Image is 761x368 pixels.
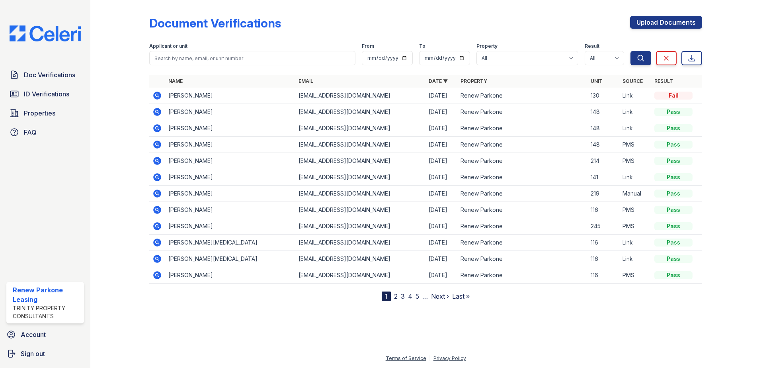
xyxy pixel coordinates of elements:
[619,104,651,120] td: Link
[165,88,295,104] td: [PERSON_NAME]
[165,235,295,251] td: [PERSON_NAME][MEDICAL_DATA]
[3,25,87,41] img: CE_Logo_Blue-a8612792a0a2168367f1c8372b55b34899dd931a85d93a1a3d3e32e68fde9ad4.png
[24,89,69,99] span: ID Verifications
[165,218,295,235] td: [PERSON_NAME]
[619,267,651,284] td: PMS
[431,292,449,300] a: Next ›
[587,218,619,235] td: 245
[24,108,55,118] span: Properties
[654,190,693,198] div: Pass
[362,43,374,49] label: From
[21,330,46,339] span: Account
[587,104,619,120] td: 148
[6,105,84,121] a: Properties
[587,169,619,186] td: 141
[433,355,466,361] a: Privacy Policy
[24,70,75,80] span: Doc Verifications
[457,267,587,284] td: Renew Parkone
[457,153,587,169] td: Renew Parkone
[587,88,619,104] td: 130
[654,255,693,263] div: Pass
[457,218,587,235] td: Renew Parkone
[457,169,587,186] td: Renew Parkone
[295,251,425,267] td: [EMAIL_ADDRESS][DOMAIN_NAME]
[165,120,295,137] td: [PERSON_NAME]
[165,153,295,169] td: [PERSON_NAME]
[295,235,425,251] td: [EMAIL_ADDRESS][DOMAIN_NAME]
[457,137,587,153] td: Renew Parkone
[587,202,619,218] td: 116
[295,153,425,169] td: [EMAIL_ADDRESS][DOMAIN_NAME]
[457,186,587,202] td: Renew Parkone
[165,251,295,267] td: [PERSON_NAME][MEDICAL_DATA]
[587,137,619,153] td: 148
[425,169,457,186] td: [DATE]
[425,137,457,153] td: [DATE]
[654,92,693,100] div: Fail
[24,127,37,137] span: FAQ
[149,43,187,49] label: Applicant or unit
[401,292,405,300] a: 3
[6,86,84,102] a: ID Verifications
[425,104,457,120] td: [DATE]
[422,292,428,301] span: …
[295,267,425,284] td: [EMAIL_ADDRESS][DOMAIN_NAME]
[3,346,87,362] a: Sign out
[457,235,587,251] td: Renew Parkone
[425,120,457,137] td: [DATE]
[585,43,599,49] label: Result
[382,292,391,301] div: 1
[165,104,295,120] td: [PERSON_NAME]
[425,153,457,169] td: [DATE]
[476,43,498,49] label: Property
[654,271,693,279] div: Pass
[587,120,619,137] td: 148
[654,222,693,230] div: Pass
[295,88,425,104] td: [EMAIL_ADDRESS][DOMAIN_NAME]
[619,202,651,218] td: PMS
[587,267,619,284] td: 116
[619,120,651,137] td: Link
[429,355,431,361] div: |
[425,186,457,202] td: [DATE]
[168,78,183,84] a: Name
[408,292,412,300] a: 4
[654,78,673,84] a: Result
[587,235,619,251] td: 116
[461,78,487,84] a: Property
[299,78,313,84] a: Email
[13,304,81,320] div: Trinity Property Consultants
[165,137,295,153] td: [PERSON_NAME]
[429,78,448,84] a: Date ▼
[654,124,693,132] div: Pass
[457,251,587,267] td: Renew Parkone
[13,285,81,304] div: Renew Parkone Leasing
[425,267,457,284] td: [DATE]
[619,153,651,169] td: PMS
[149,16,281,30] div: Document Verifications
[654,157,693,165] div: Pass
[425,235,457,251] td: [DATE]
[619,88,651,104] td: Link
[425,218,457,235] td: [DATE]
[619,218,651,235] td: PMS
[3,327,87,343] a: Account
[587,153,619,169] td: 214
[591,78,603,84] a: Unit
[6,67,84,83] a: Doc Verifications
[295,169,425,186] td: [EMAIL_ADDRESS][DOMAIN_NAME]
[587,251,619,267] td: 116
[654,239,693,247] div: Pass
[654,206,693,214] div: Pass
[416,292,419,300] a: 5
[165,202,295,218] td: [PERSON_NAME]
[295,137,425,153] td: [EMAIL_ADDRESS][DOMAIN_NAME]
[457,104,587,120] td: Renew Parkone
[452,292,470,300] a: Last »
[622,78,643,84] a: Source
[654,173,693,181] div: Pass
[619,235,651,251] td: Link
[457,202,587,218] td: Renew Parkone
[587,186,619,202] td: 219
